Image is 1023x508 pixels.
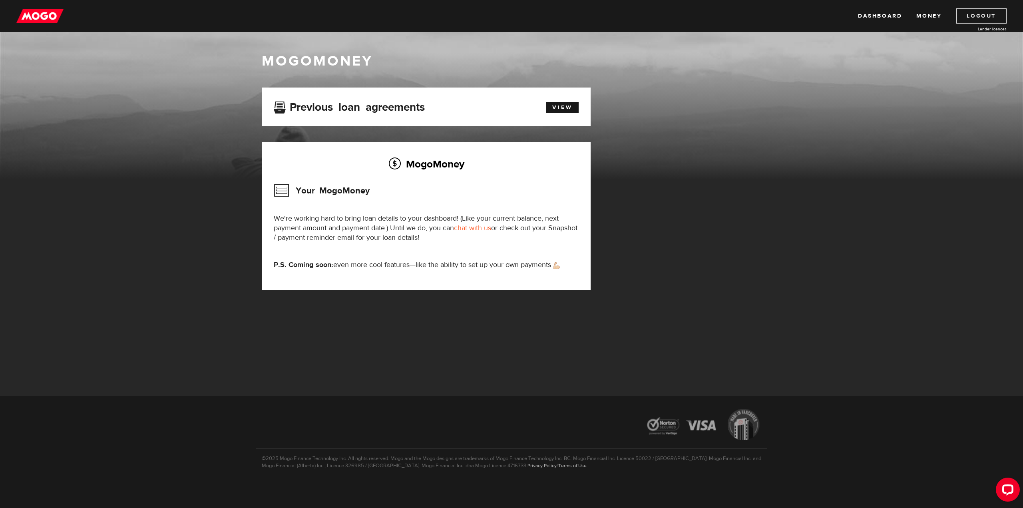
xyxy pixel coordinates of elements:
[274,260,333,269] strong: P.S. Coming soon:
[454,223,491,233] a: chat with us
[858,8,902,24] a: Dashboard
[274,101,425,111] h3: Previous loan agreements
[553,262,560,269] img: strong arm emoji
[546,102,579,113] a: View
[947,26,1007,32] a: Lender licences
[639,403,767,448] img: legal-icons-92a2ffecb4d32d839781d1b4e4802d7b.png
[558,462,587,469] a: Terms of Use
[274,155,579,172] h2: MogoMoney
[16,8,64,24] img: mogo_logo-11ee424be714fa7cbb0f0f49df9e16ec.png
[274,214,579,243] p: We're working hard to bring loan details to your dashboard! (Like your current balance, next paym...
[956,8,1007,24] a: Logout
[274,260,579,270] p: even more cool features—like the ability to set up your own payments
[527,462,557,469] a: Privacy Policy
[916,8,941,24] a: Money
[274,180,370,201] h3: Your MogoMoney
[989,474,1023,508] iframe: LiveChat chat widget
[256,448,767,469] p: ©2025 Mogo Finance Technology Inc. All rights reserved. Mogo and the Mogo designs are trademarks ...
[262,53,761,70] h1: MogoMoney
